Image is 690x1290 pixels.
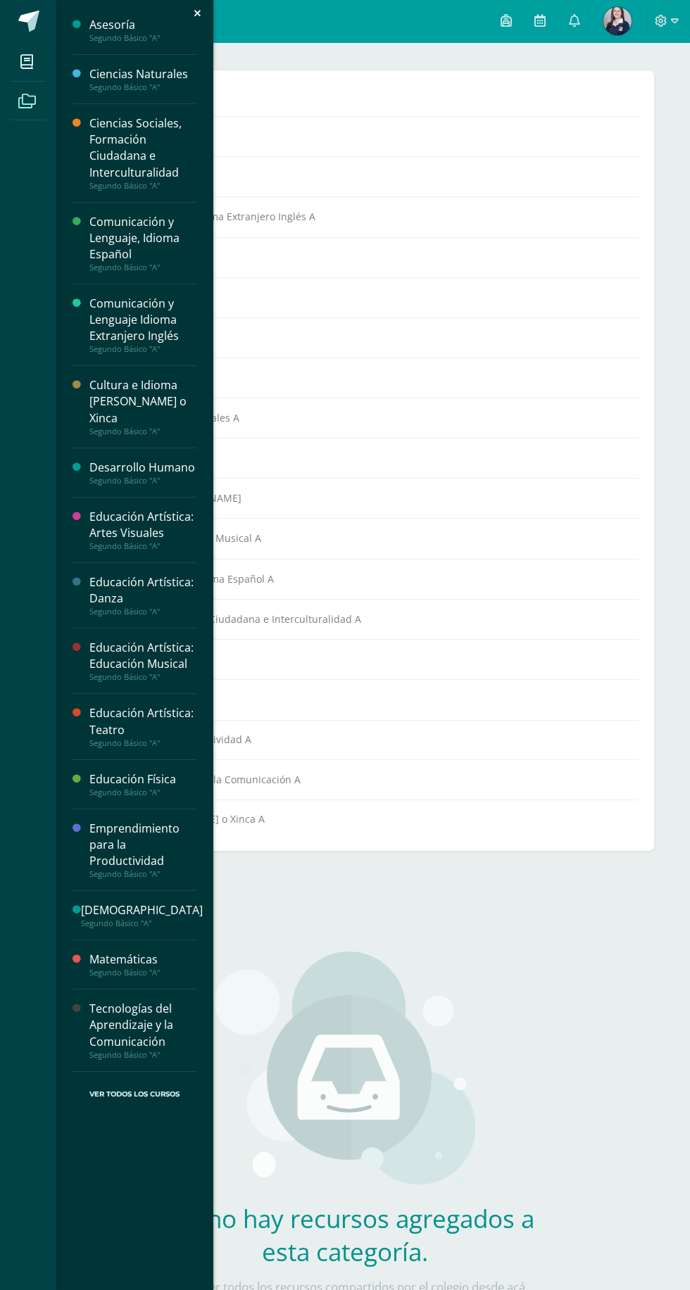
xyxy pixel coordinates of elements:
div: Educación Artística: Educación Musical [89,640,196,672]
div: Segundo Básico "A" [89,968,196,978]
div: Matemáticas [89,951,196,968]
a: Ciencias Sociales, Formación Ciudadana e InterculturalidadSegundo Básico "A" [89,115,196,190]
div: Segundo Básico "A" [89,181,196,191]
div: Educación Artística: Danza [89,574,196,607]
a: Comunicación y Lenguaje Idioma Extranjero InglésSegundo Básico "A" [89,296,196,354]
div: Segundo Básico "A" [89,541,196,551]
div: [DEMOGRAPHIC_DATA] [81,902,203,918]
a: [DEMOGRAPHIC_DATA]Segundo Básico "A" [81,902,203,928]
a: Ciencias NaturalesSegundo Básico "A" [89,66,196,92]
div: Educación Artística: Teatro [89,705,196,738]
div: Ciencias Sociales, Formación Ciudadana e Interculturalidad [89,115,196,180]
a: AsesoríaSegundo Básico "A" [89,17,196,43]
a: Comunicación y Lenguaje, Idioma EspañolSegundo Básico "A" [89,214,196,272]
a: Educación Artística: TeatroSegundo Básico "A" [89,705,196,747]
div: Ciencias Naturales [89,66,196,82]
div: Segundo Básico "A" [89,476,196,486]
a: MatemáticasSegundo Básico "A" [89,951,196,978]
div: Comunicación y Lenguaje Idioma Extranjero Inglés [89,296,196,344]
div: Segundo Básico "A" [89,82,196,92]
a: Educación Artística: DanzaSegundo Básico "A" [89,574,196,616]
div: Cultura e Idioma [PERSON_NAME] o Xinca [89,377,196,426]
div: Segundo Básico "A" [89,426,196,436]
a: Tecnologías del Aprendizaje y la ComunicaciónSegundo Básico "A" [89,1001,196,1059]
div: Segundo Básico "A" [89,33,196,43]
div: Segundo Básico "A" [89,344,196,354]
div: Educación Artística: Artes Visuales [89,509,196,541]
a: Cultura e Idioma [PERSON_NAME] o XincaSegundo Básico "A" [89,377,196,436]
div: Segundo Básico "A" [89,672,196,682]
a: Educación Artística: Artes VisualesSegundo Básico "A" [89,509,196,551]
div: Educación Física [89,771,196,788]
div: Segundo Básico "A" [89,607,196,616]
div: Segundo Básico "A" [89,1050,196,1060]
div: Desarrollo Humano [89,460,196,476]
div: Tecnologías del Aprendizaje y la Comunicación [89,1001,196,1049]
a: Desarrollo HumanoSegundo Básico "A" [89,460,196,486]
div: Emprendimiento para la Productividad [89,821,196,869]
a: Educación FísicaSegundo Básico "A" [89,771,196,797]
div: Comunicación y Lenguaje, Idioma Español [89,214,196,263]
a: Emprendimiento para la ProductividadSegundo Básico "A" [89,821,196,879]
div: Segundo Básico "A" [89,869,196,879]
a: Educación Artística: Educación MusicalSegundo Básico "A" [89,640,196,682]
div: Segundo Básico "A" [89,263,196,272]
div: Asesoría [89,17,196,33]
div: Segundo Básico "A" [89,738,196,748]
div: Segundo Básico "A" [89,788,196,797]
a: Ver Todos los Cursos [73,1072,196,1117]
div: Segundo Básico "A" [81,918,203,928]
